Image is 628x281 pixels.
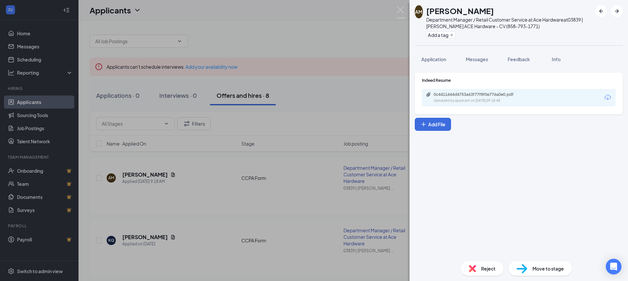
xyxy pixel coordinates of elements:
[426,5,494,16] h1: [PERSON_NAME]
[426,92,532,103] a: Paperclip0c4411644d4753a63f77f8f0e776a0e0.pdfUploaded by applicant on [DATE] 09:18:48
[613,7,621,15] svg: ArrowRight
[434,98,532,103] div: Uploaded by applicant on [DATE] 09:18:48
[415,118,451,131] button: Add FilePlus
[426,31,455,38] button: PlusAdd a tag
[606,259,621,274] div: Open Intercom Messenger
[415,9,422,15] div: AM
[426,92,431,97] svg: Paperclip
[466,56,488,62] span: Messages
[434,92,525,97] div: 0c4411644d4753a63f77f8f0e776a0e0.pdf
[481,265,496,272] span: Reject
[597,7,605,15] svg: ArrowLeftNew
[595,5,607,17] button: ArrowLeftNew
[508,56,530,62] span: Feedback
[422,78,616,83] div: Indeed Resume
[604,94,612,101] svg: Download
[552,56,561,62] span: Info
[450,33,454,37] svg: Plus
[426,16,592,29] div: Department Manager / Retail Customer Service at Ace Hardware at 03839 | [PERSON_NAME] ACE Hardwar...
[421,56,446,62] span: Application
[532,265,564,272] span: Move to stage
[420,121,427,128] svg: Plus
[611,5,623,17] button: ArrowRight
